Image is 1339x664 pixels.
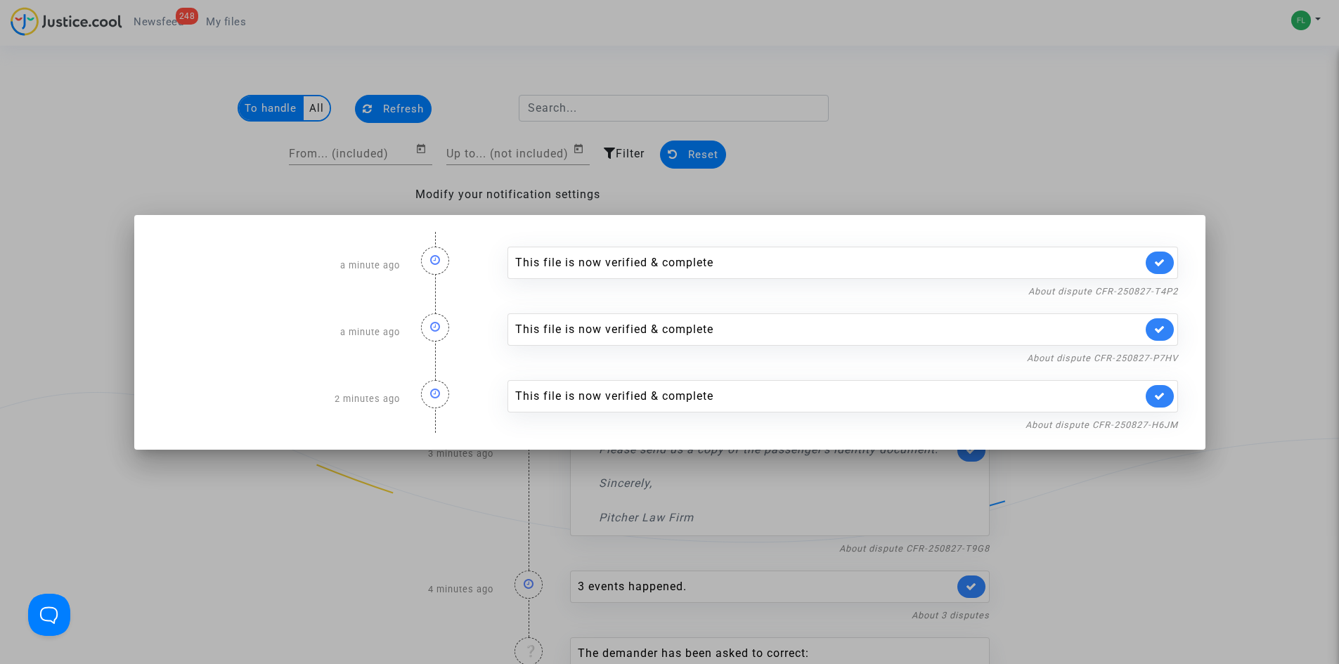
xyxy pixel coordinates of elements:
[151,299,410,366] div: a minute ago
[28,594,70,636] iframe: Help Scout Beacon - Open
[1026,419,1178,430] a: About dispute CFR-250827-H6JM
[151,366,410,433] div: 2 minutes ago
[515,254,1142,271] div: This file is now verified & complete
[515,388,1142,405] div: This file is now verified & complete
[1027,353,1178,363] a: About dispute CFR-250827-P7HV
[515,321,1142,338] div: This file is now verified & complete
[1028,286,1178,297] a: About dispute CFR-250827-T4P2
[151,233,410,299] div: a minute ago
